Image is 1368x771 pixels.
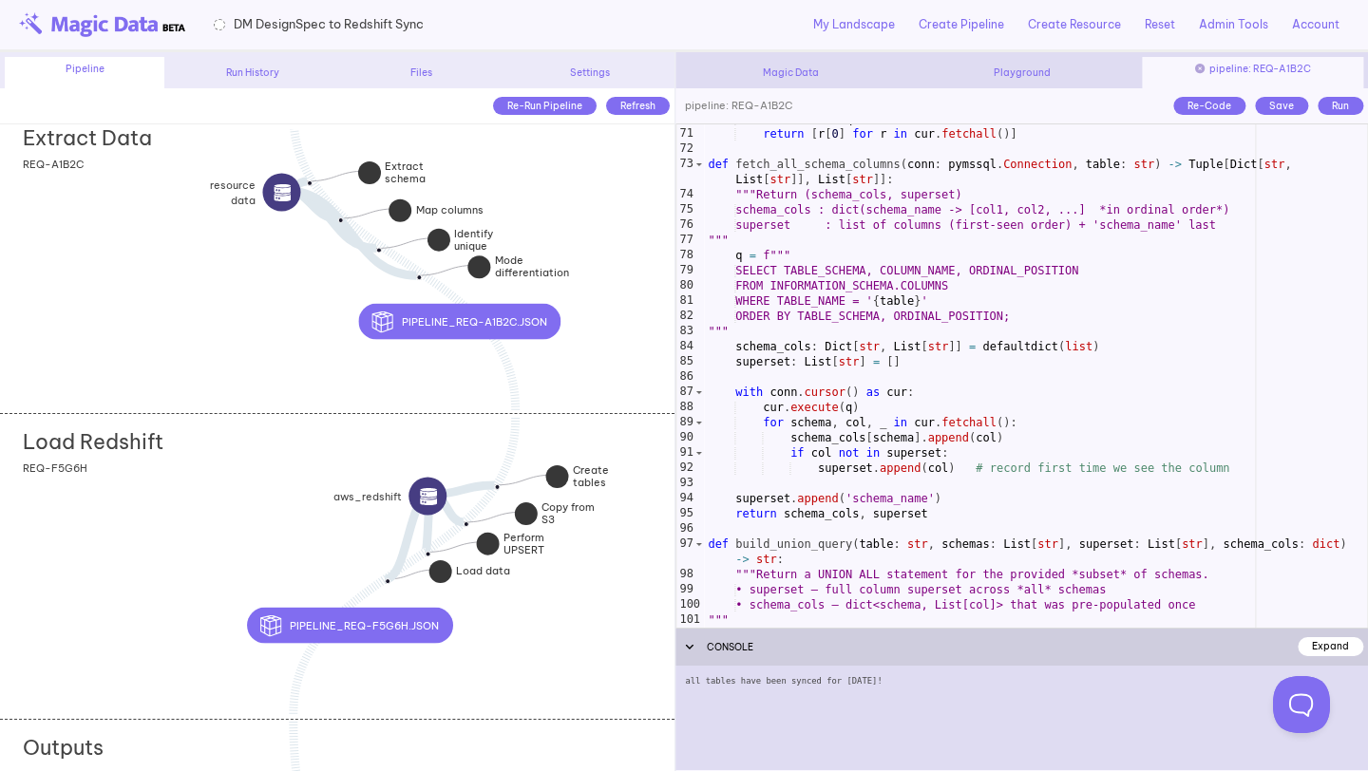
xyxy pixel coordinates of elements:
div: Mode differentiation [421,274,516,299]
span: REQ-F5G6H [23,461,87,475]
div: pipeline: REQ-A1B2C [1142,57,1363,88]
span: Toggle code folding, rows 91 through 92 [694,445,705,461]
div: Map columns [342,217,436,240]
div: Settings [511,66,670,80]
div: 97 [676,536,695,567]
span: data [210,193,256,208]
img: source icon [273,183,291,201]
div: 100 [676,597,703,612]
iframe: Toggle Customer Support [1273,676,1330,733]
a: My Landscape [813,16,895,33]
strong: Load data [456,564,510,577]
span: DM DesignSpec to Redshift Sync [234,15,424,33]
div: Save [1255,97,1308,115]
a: Create Resource [1028,16,1121,33]
div: 83 [676,324,695,339]
div: resourcedatasource icon [329,204,420,242]
div: aws_redshiftsource icon [482,508,596,546]
div: 88 [676,400,695,415]
div: 93 [676,476,695,491]
div: 85 [676,354,695,369]
div: Playground [911,66,1132,80]
a: Admin Tools [1199,16,1268,33]
div: Create tables [499,484,594,509]
div: 73 [676,157,695,187]
div: all tables have been synced for [DATE]! [675,666,1368,770]
div: 90 [676,430,695,445]
strong: Map columns [416,203,484,216]
div: Run [1318,97,1363,115]
span: Toggle code folding, rows 73 through 95 [694,157,705,172]
strong: Identify unique [454,227,493,253]
span: REQ-A1B2C [23,158,84,171]
div: 86 [676,369,695,385]
div: 78 [676,248,695,263]
div: 81 [676,293,695,309]
div: 98 [676,567,695,582]
div: 95 [676,506,695,521]
div: 79 [676,263,695,278]
div: Run History [174,66,332,80]
div: 89 [676,415,695,430]
div: 99 [676,582,695,597]
a: Reset [1145,16,1175,33]
span: CONSOLE [707,641,753,653]
div: 74 [676,187,695,202]
h2: Load Redshift [23,429,163,454]
img: source icon [419,487,437,505]
div: 80 [676,278,695,293]
div: 77 [676,233,695,248]
strong: Copy from S3 [541,500,595,526]
div: Re-Code [1173,97,1245,115]
strong: Extract schema [385,160,426,185]
div: 96 [676,521,695,536]
strong: Mode differentiation [495,254,569,279]
div: 84 [676,339,695,354]
div: Extract schema [311,180,406,205]
h2: Extract Data [23,125,152,150]
div: Magic Data [680,66,902,80]
div: 92 [676,461,695,476]
a: Create Pipeline [919,16,1004,33]
div: 101 [676,612,703,628]
div: 94 [676,491,695,506]
div: pipeline_REQ-A1B2C.json [460,304,661,340]
div: Pipeline [5,57,163,88]
strong: resource [210,177,256,192]
div: 72 [676,141,695,157]
button: pipeline_REQ-F5G6H.json [247,608,452,644]
div: Refresh [606,97,670,115]
span: Toggle code folding, rows 97 through 110 [694,536,705,552]
div: Identify unique [380,248,475,273]
a: Account [1292,16,1339,33]
button: pipeline_REQ-A1B2C.json [359,304,560,340]
div: Expand [1298,637,1363,655]
div: Perform UPSERT [429,552,524,576]
span: Toggle code folding, rows 87 through 92 [694,385,705,400]
div: Files [342,66,501,80]
div: 91 [676,445,695,461]
div: pipeline: REQ-A1B2C [675,88,792,124]
strong: Perform UPSERT [503,531,544,556]
div: 87 [676,385,695,400]
div: pipeline_REQ-F5G6H.json [350,608,555,644]
div: Re-Run Pipeline [493,97,597,115]
span: Toggle code folding, rows 89 through 92 [694,415,705,430]
strong: Create tables [573,463,609,489]
img: beta-logo.png [19,12,185,37]
div: Copy from S3 [467,521,562,546]
div: Load data [389,578,470,601]
h2: Outputs [23,735,104,760]
span: aws_redshift [333,488,402,503]
div: 71 [676,126,695,141]
div: 75 [676,202,695,217]
div: 76 [676,217,695,233]
div: 82 [676,309,695,324]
